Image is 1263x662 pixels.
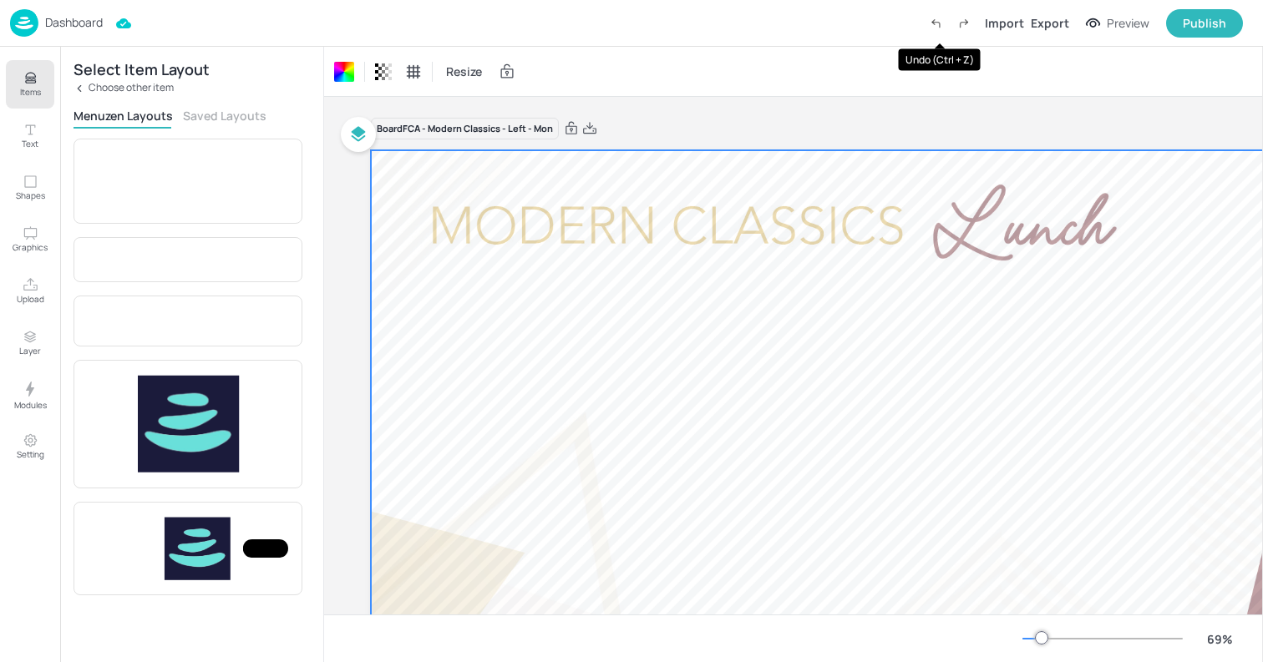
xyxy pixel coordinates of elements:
[74,63,210,75] div: Select Item Layout
[1107,14,1149,33] div: Preview
[6,60,54,109] button: Items
[16,190,45,201] p: Shapes
[6,267,54,316] button: Upload
[1031,14,1069,32] div: Export
[6,164,54,212] button: Shapes
[1183,14,1226,33] div: Publish
[985,14,1024,32] div: Import
[89,82,174,93] p: Choose other item
[6,112,54,160] button: Text
[1076,11,1159,36] button: Preview
[1166,9,1243,38] button: Publish
[45,17,103,28] p: Dashboard
[74,108,173,124] button: Menuzen Layouts
[138,374,239,474] img: item-img-placeholder-75537aa6.png
[899,49,981,71] div: Undo (Ctrl + Z)
[14,399,47,411] p: Modules
[17,448,44,460] p: Setting
[17,293,44,305] p: Upload
[1200,630,1240,648] div: 69 %
[950,9,978,38] label: Redo (Ctrl + Y)
[6,422,54,471] button: Setting
[183,108,266,124] button: Saved Layouts
[22,138,38,149] p: Text
[165,516,231,581] img: item-img-placeholder-75537aa6.png
[921,9,950,38] label: Undo (Ctrl + Z)
[6,319,54,367] button: Layer
[10,9,38,37] img: logo-86c26b7e.jpg
[19,345,41,356] p: Layer
[371,118,559,140] div: Board FCA - Modern Classics - Left - Mon
[20,86,41,98] p: Items
[6,371,54,419] button: Modules
[443,63,485,80] span: Resize
[6,215,54,264] button: Graphics
[13,241,48,253] p: Graphics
